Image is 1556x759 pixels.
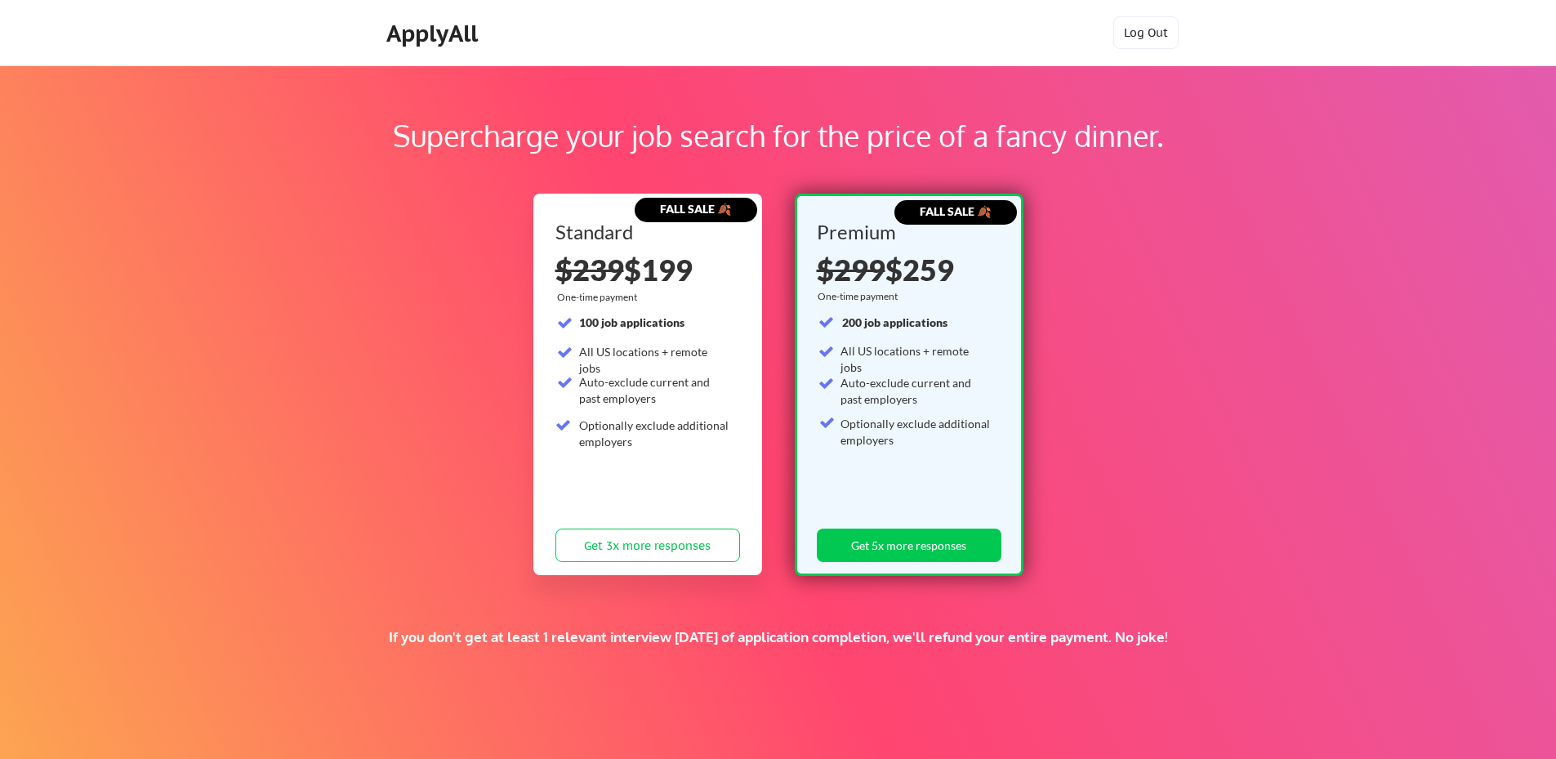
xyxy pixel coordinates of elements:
div: Auto-exclude current and past employers [840,375,992,407]
div: One-time payment [557,291,642,304]
div: Premium [817,222,996,242]
strong: 200 job applications [842,315,947,329]
button: Get 5x more responses [817,529,1001,562]
button: Log Out [1113,16,1179,49]
button: Get 3x more responses [555,529,740,562]
div: Optionally exclude additional employers [840,416,992,448]
div: Optionally exclude additional employers [579,417,730,449]
div: One-time payment [818,290,903,303]
strong: FALL SALE 🍂 [660,202,731,216]
s: $239 [555,252,624,288]
div: All US locations + remote jobs [579,344,730,376]
div: If you don't get at least 1 relevant interview [DATE] of application completion, we'll refund you... [283,628,1273,646]
div: ApplyAll [386,20,483,47]
div: All US locations + remote jobs [840,343,992,375]
div: Supercharge your job search for the price of a fancy dinner. [105,114,1451,158]
strong: FALL SALE 🍂 [920,204,991,218]
div: $259 [817,255,996,284]
div: $199 [555,255,740,284]
div: Standard [555,222,734,242]
strong: 100 job applications [579,315,684,329]
s: $299 [817,252,885,288]
div: Auto-exclude current and past employers [579,374,730,406]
